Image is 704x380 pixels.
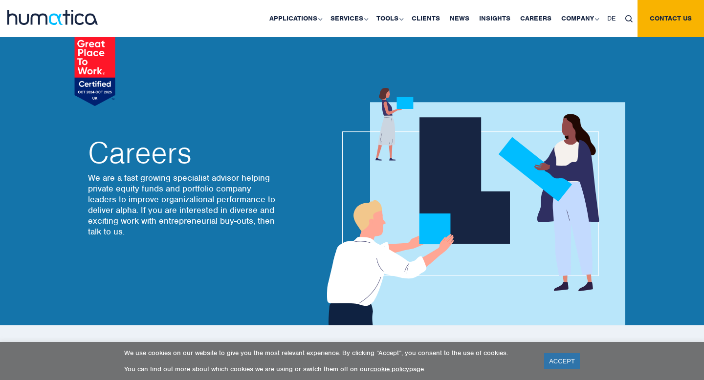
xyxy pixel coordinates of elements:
[318,88,625,325] img: about_banner1
[124,365,532,373] p: You can find out more about which cookies we are using or switch them off on our page.
[625,15,633,22] img: search_icon
[607,14,616,22] span: DE
[544,353,580,369] a: ACCEPT
[88,172,279,237] p: We are a fast growing specialist advisor helping private equity funds and portfolio company leade...
[124,349,532,357] p: We use cookies on our website to give you the most relevant experience. By clicking “Accept”, you...
[370,365,409,373] a: cookie policy
[7,10,98,25] img: logo
[88,138,279,168] h2: Careers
